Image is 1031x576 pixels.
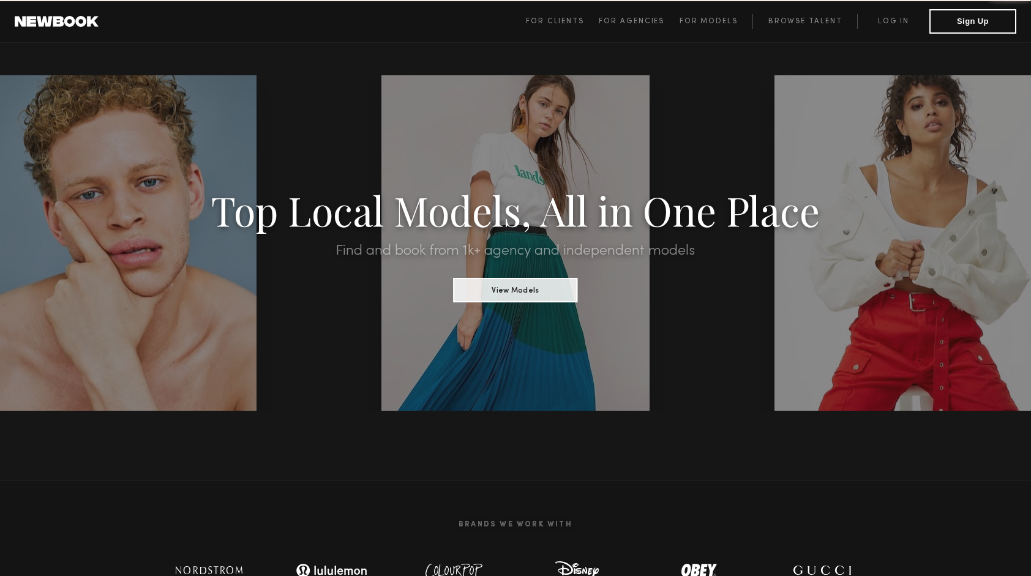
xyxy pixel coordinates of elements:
a: View Models [453,282,577,296]
span: For Models [680,18,738,25]
a: For Agencies [599,14,679,29]
h2: Find and book from 1k+ agency and independent models [77,244,953,258]
span: For Clients [526,18,584,25]
a: Log in [857,14,929,29]
h1: Top Local Models, All in One Place [77,191,953,229]
a: For Models [680,14,753,29]
h2: Brands We Work With [148,506,883,544]
button: View Models [453,278,577,302]
button: Sign Up [929,9,1016,34]
a: Browse Talent [752,14,857,29]
span: For Agencies [599,18,664,25]
a: For Clients [526,14,599,29]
